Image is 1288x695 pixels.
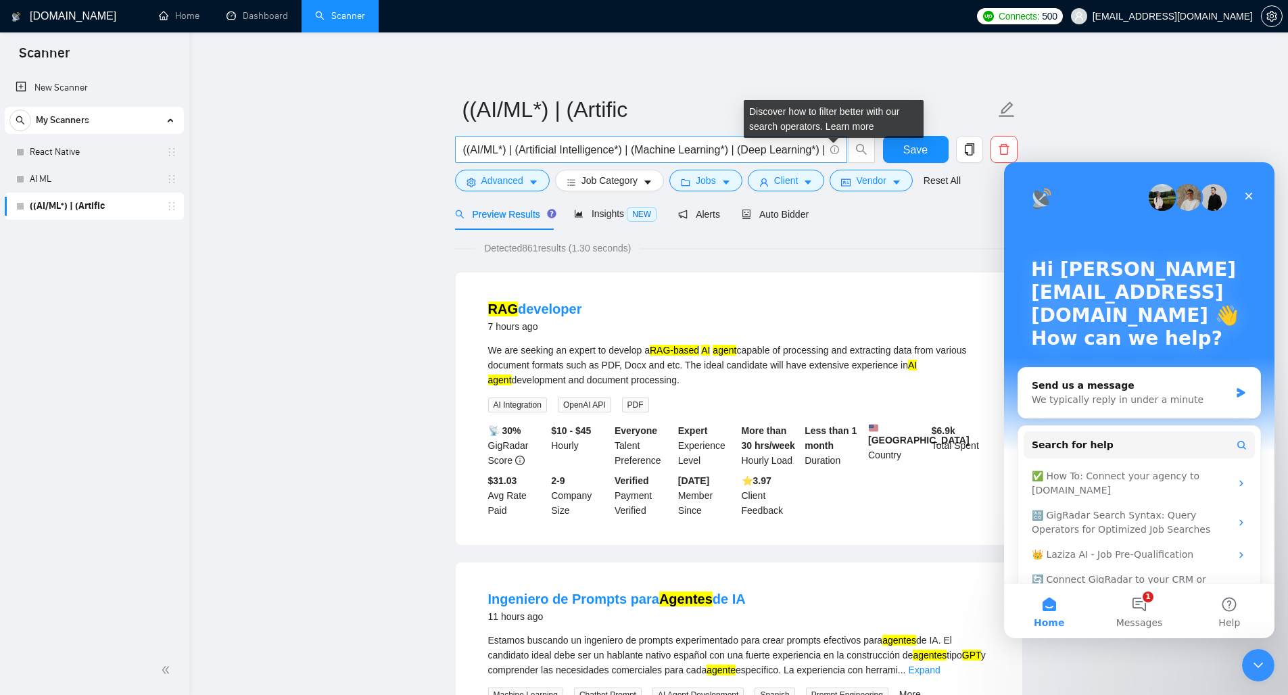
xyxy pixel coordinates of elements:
[488,302,518,316] mark: RAG
[696,173,716,188] span: Jobs
[849,143,874,155] span: search
[856,173,886,188] span: Vendor
[826,121,874,132] a: Learn more
[929,423,993,468] div: Total Spent
[166,174,177,185] span: holder
[16,74,173,101] a: New Scanner
[774,173,798,188] span: Client
[748,170,825,191] button: userClientcaret-down
[622,398,649,412] span: PDF
[5,74,184,101] li: New Scanner
[488,475,517,486] b: $31.03
[36,107,89,134] span: My Scanners
[558,398,611,412] span: OpenAI API
[1261,5,1283,27] button: setting
[548,473,612,518] div: Company Size
[166,147,177,158] span: holder
[475,241,640,256] span: Detected 861 results (1.30 seconds)
[707,665,736,675] mark: agente
[998,101,1016,118] span: edit
[803,177,813,187] span: caret-down
[488,633,990,677] div: Estamos buscando un ingeniero de prompts experimentado para crear prompts efectivos para de IA. E...
[159,10,199,22] a: homeHome
[1262,11,1282,22] span: setting
[612,473,675,518] div: Payment Verified
[739,423,803,468] div: Hourly Load
[488,398,547,412] span: AI Integration
[678,475,709,486] b: [DATE]
[551,425,591,436] b: $10 - $45
[548,423,612,468] div: Hourly
[612,423,675,468] div: Talent Preference
[8,43,80,72] span: Scanner
[841,177,851,187] span: idcard
[455,209,552,220] span: Preview Results
[5,107,184,220] li: My Scanners
[455,170,550,191] button: settingAdvancedcaret-down
[1074,11,1084,21] span: user
[488,425,521,436] b: 📡 30%
[669,170,742,191] button: folderJobscaret-down
[868,423,970,446] b: [GEOGRAPHIC_DATA]
[675,473,739,518] div: Member Since
[678,210,688,219] span: notification
[615,475,649,486] b: Verified
[161,663,174,677] span: double-left
[848,136,875,163] button: search
[883,136,949,163] button: Save
[830,170,912,191] button: idcardVendorcaret-down
[744,100,924,138] div: Discover how to filter better with our search operators.
[555,170,664,191] button: barsJob Categorycaret-down
[30,166,158,193] a: AI ML
[226,10,288,22] a: dashboardDashboard
[11,6,21,28] img: logo
[1042,9,1057,24] span: 500
[805,425,857,451] b: Less than 1 month
[739,473,803,518] div: Client Feedback
[567,177,576,187] span: bars
[759,177,769,187] span: user
[315,10,365,22] a: searchScanner
[742,210,751,219] span: robot
[488,302,582,316] a: RAGdeveloper
[455,210,464,219] span: search
[903,141,928,158] span: Save
[481,173,523,188] span: Advanced
[463,141,824,158] input: Search Freelance Jobs...
[488,592,746,606] a: Ingeniero de Prompts paraAgentesde IA
[957,143,982,155] span: copy
[991,136,1018,163] button: delete
[802,423,865,468] div: Duration
[713,345,736,356] mark: agent
[913,650,947,661] mark: agentes
[681,177,690,187] span: folder
[485,423,549,468] div: GigRadar Score
[924,173,961,188] a: Reset All
[574,209,583,218] span: area-chart
[898,665,906,675] span: ...
[30,193,158,220] a: ((AI/ML*) | (Artific
[675,423,739,468] div: Experience Level
[1004,162,1274,638] iframe: Intercom live chat
[678,425,708,436] b: Expert
[643,177,652,187] span: caret-down
[615,425,657,436] b: Everyone
[865,423,929,468] div: Country
[574,208,657,219] span: Insights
